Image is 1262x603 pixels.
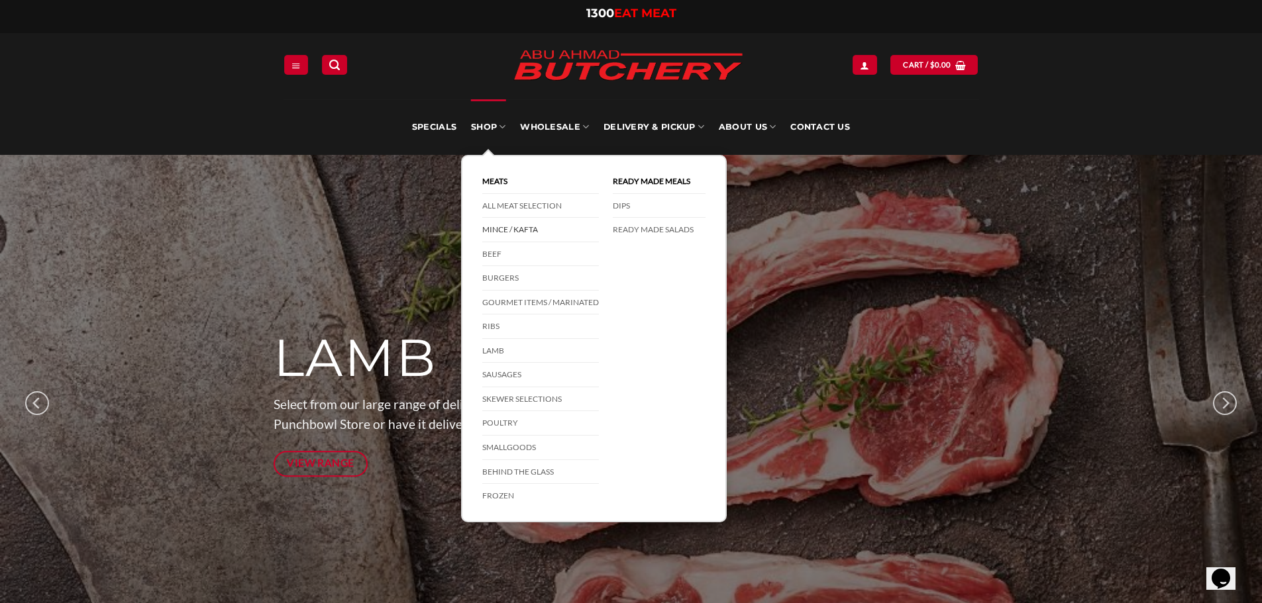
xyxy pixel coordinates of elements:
[482,194,599,218] a: All Meat Selection
[790,99,850,155] a: Contact Us
[482,266,599,291] a: Burgers
[482,339,599,363] a: Lamb
[1206,550,1249,590] iframe: chat widget
[586,6,614,21] span: 1300
[274,396,702,432] span: Select from our large range of delicious Order online & collect from our Punchbowl Store or have ...
[482,169,599,194] a: Meats
[853,55,876,74] a: Login
[1213,353,1237,453] button: Next
[482,218,599,242] a: Mince / Kafta
[613,169,706,194] a: Ready Made Meals
[482,291,599,315] a: Gourmet Items / Marinated
[903,59,951,71] span: Cart /
[482,411,599,436] a: Poultry
[890,55,978,74] a: View cart
[482,436,599,460] a: Smallgoods
[930,59,935,71] span: $
[586,6,676,21] a: 1300EAT MEAT
[284,55,308,74] a: Menu
[274,451,368,477] a: View Range
[287,455,354,471] span: View Range
[482,363,599,387] a: Sausages
[322,55,347,74] a: Search
[613,194,706,218] a: DIPS
[604,99,704,155] a: Delivery & Pickup
[482,484,599,508] a: Frozen
[613,218,706,242] a: Ready Made Salads
[614,6,676,21] span: EAT MEAT
[502,41,754,91] img: Abu Ahmad Butchery
[25,353,49,453] button: Previous
[482,387,599,412] a: Skewer Selections
[482,460,599,485] a: Behind The Glass
[930,60,951,69] bdi: 0.00
[471,99,505,155] a: SHOP
[719,99,776,155] a: About Us
[274,326,437,390] span: LAMB
[482,314,599,339] a: Ribs
[482,242,599,267] a: Beef
[520,99,589,155] a: Wholesale
[412,99,456,155] a: Specials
